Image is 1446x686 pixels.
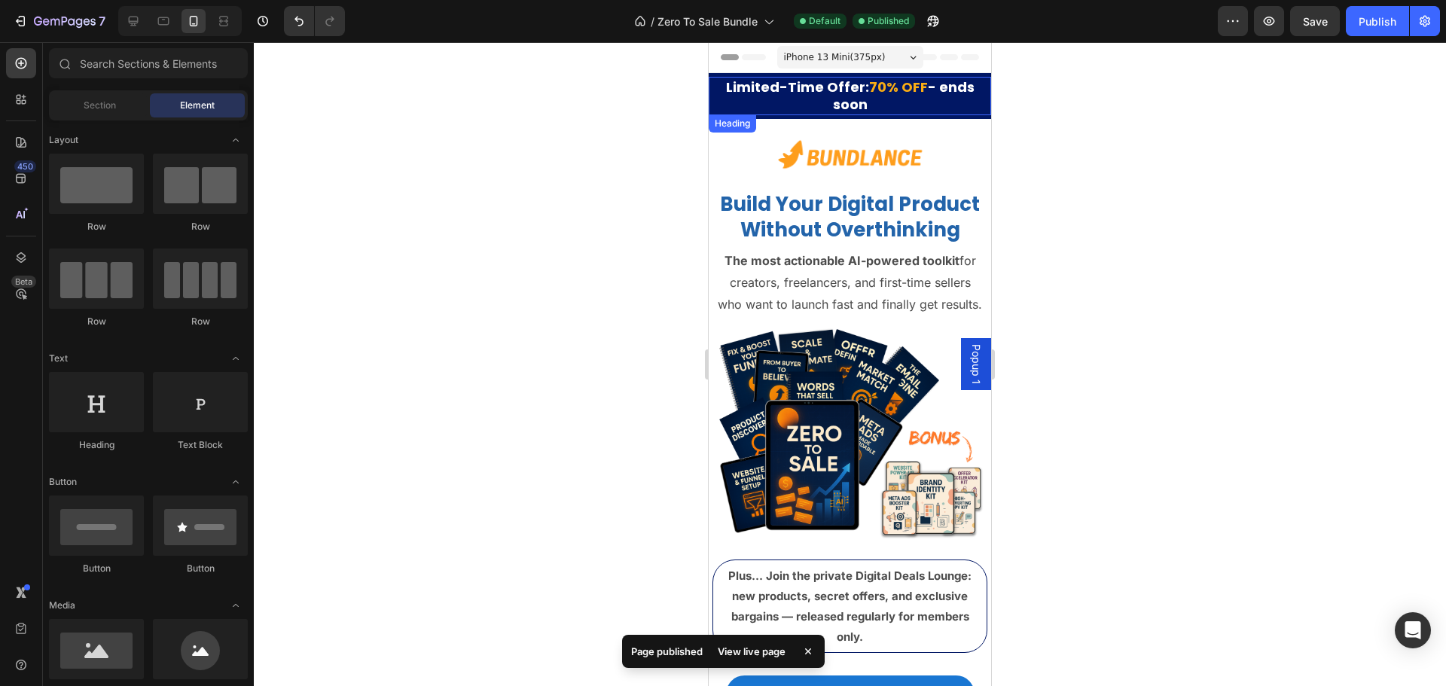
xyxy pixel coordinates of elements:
div: Heading [49,438,144,452]
div: Publish [1359,14,1396,29]
span: Toggle open [224,593,248,617]
div: Row [153,220,248,233]
div: Row [153,315,248,328]
div: Open Intercom Messenger [1395,612,1431,648]
span: Text [49,352,68,365]
div: Button [153,562,248,575]
span: Element [180,99,215,112]
div: Text Block [153,438,248,452]
button: Publish [1346,6,1409,36]
span: Toggle open [224,128,248,152]
p: GET INSTAT ACCESS NOW [53,639,230,663]
span: Media [49,599,75,612]
span: Zero To Sale Bundle [657,14,758,29]
div: 450 [14,160,36,172]
p: Page published [631,644,703,659]
p: 7 [99,12,105,30]
iframe: Design area [709,42,991,686]
span: / [651,14,654,29]
span: Published [868,14,909,28]
span: Section [84,99,116,112]
span: Toggle open [224,346,248,370]
input: Search Sections & Elements [49,48,248,78]
div: View live page [709,641,795,662]
button: Save [1290,6,1340,36]
span: Default [809,14,840,28]
span: Save [1303,15,1328,28]
div: Row [49,220,144,233]
button: 7 [6,6,112,36]
div: Row [49,315,144,328]
div: Beta [11,276,36,288]
div: Button [49,562,144,575]
a: GET INSTAT ACCESS NOW [17,633,266,669]
span: Layout [49,133,78,147]
div: Undo/Redo [284,6,345,36]
span: Toggle open [224,470,248,494]
span: Button [49,475,77,489]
